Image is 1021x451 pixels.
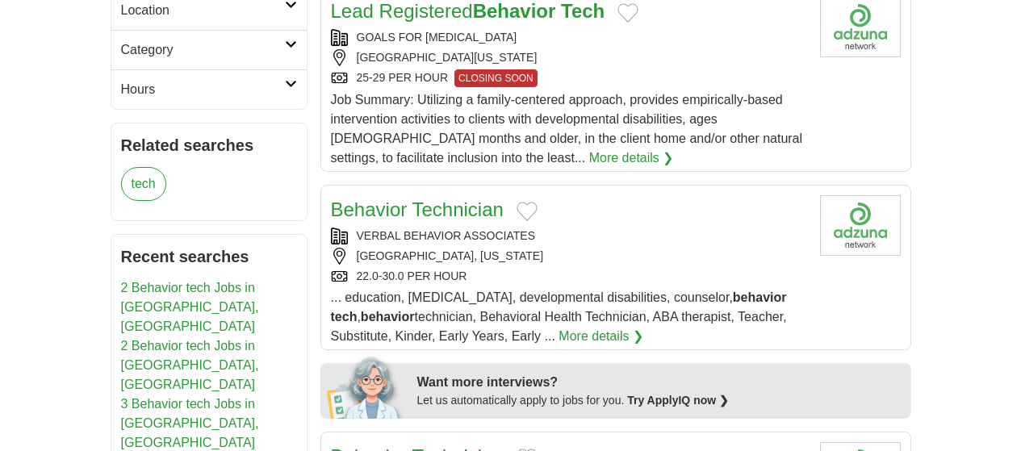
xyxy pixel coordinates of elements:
[327,354,405,419] img: apply-iq-scientist.png
[121,133,297,157] h2: Related searches
[331,290,787,343] span: ... education, [MEDICAL_DATA], developmental disabilities, counselor, , technician, Behavioral He...
[121,281,259,333] a: 2 Behavior tech Jobs in [GEOGRAPHIC_DATA], [GEOGRAPHIC_DATA]
[331,93,803,165] span: Job Summary: Utilizing a family-centered approach, provides empirically-based intervention activi...
[331,310,358,324] strong: tech
[733,290,787,304] strong: behavior
[121,244,297,269] h2: Recent searches
[331,198,504,220] a: Behavior Technician
[331,29,807,46] div: GOALS FOR [MEDICAL_DATA]
[331,228,807,244] div: VERBAL BEHAVIOR ASSOCIATES
[331,69,807,87] div: 25-29 PER HOUR
[454,69,538,87] span: CLOSING SOON
[121,397,259,449] a: 3 Behavior tech Jobs in [GEOGRAPHIC_DATA], [GEOGRAPHIC_DATA]
[820,195,901,256] img: Company logo
[417,373,902,392] div: Want more interviews?
[559,327,643,346] a: More details ❯
[121,80,285,99] h2: Hours
[589,148,674,168] a: More details ❯
[121,1,285,20] h2: Location
[111,69,307,109] a: Hours
[617,3,638,23] button: Add to favorite jobs
[121,40,285,60] h2: Category
[111,30,307,69] a: Category
[517,202,538,221] button: Add to favorite jobs
[331,49,807,66] div: [GEOGRAPHIC_DATA][US_STATE]
[331,248,807,265] div: [GEOGRAPHIC_DATA], [US_STATE]
[121,167,166,201] a: tech
[627,394,729,407] a: Try ApplyIQ now ❯
[417,392,902,409] div: Let us automatically apply to jobs for you.
[121,339,259,391] a: 2 Behavior tech Jobs in [GEOGRAPHIC_DATA], [GEOGRAPHIC_DATA]
[331,268,807,285] div: 22.0-30.0 PER HOUR
[361,310,415,324] strong: behavior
